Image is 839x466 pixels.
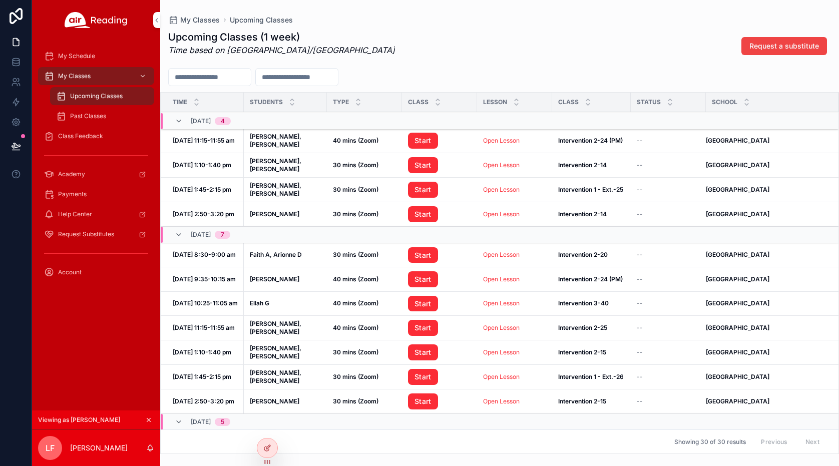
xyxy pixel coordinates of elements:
[408,182,438,198] a: Start
[221,231,224,239] div: 7
[333,98,349,106] span: Type
[173,348,238,356] a: [DATE] 1:10-1:40 pm
[637,98,661,106] span: Status
[408,393,471,409] a: Start
[250,320,303,335] strong: [PERSON_NAME], [PERSON_NAME]
[333,373,396,381] a: 30 mins (Zoom)
[637,397,700,405] a: --
[250,320,321,336] a: [PERSON_NAME], [PERSON_NAME]
[333,186,378,193] strong: 30 mins (Zoom)
[637,299,643,307] span: --
[173,373,231,380] strong: [DATE] 1:45-2:15 pm
[408,344,438,360] a: Start
[333,299,378,307] strong: 40 mins (Zoom)
[483,299,546,307] a: Open Lesson
[558,98,579,106] span: Class
[637,348,643,356] span: --
[637,251,700,259] a: --
[250,275,321,283] a: [PERSON_NAME]
[637,348,700,356] a: --
[38,127,154,145] a: Class Feedback
[173,210,234,218] strong: [DATE] 2:50-3:20 pm
[558,348,606,356] strong: Intervention 2-15
[637,186,643,194] span: --
[637,373,700,381] a: --
[408,98,429,106] span: Class
[408,393,438,409] a: Start
[173,275,238,283] a: [DATE] 9:35-10:15 am
[706,275,769,283] strong: [GEOGRAPHIC_DATA]
[483,186,520,193] a: Open Lesson
[333,161,378,169] strong: 30 mins (Zoom)
[250,157,303,173] strong: [PERSON_NAME], [PERSON_NAME]
[558,397,606,405] strong: Intervention 2-15
[173,324,238,332] a: [DATE] 11:15-11:55 am
[168,15,220,25] a: My Classes
[173,98,187,106] span: Time
[483,397,520,405] a: Open Lesson
[408,296,438,312] a: Start
[706,299,826,307] a: [GEOGRAPHIC_DATA]
[230,15,293,25] a: Upcoming Classes
[706,348,826,356] a: [GEOGRAPHIC_DATA]
[483,275,546,283] a: Open Lesson
[250,369,321,385] a: [PERSON_NAME], [PERSON_NAME]
[408,320,471,336] a: Start
[250,344,321,360] a: [PERSON_NAME], [PERSON_NAME]
[408,369,471,385] a: Start
[50,87,154,105] a: Upcoming Classes
[333,397,378,405] strong: 30 mins (Zoom)
[483,251,520,258] a: Open Lesson
[38,47,154,65] a: My Schedule
[483,348,520,356] a: Open Lesson
[250,210,299,218] strong: [PERSON_NAME]
[408,320,438,336] a: Start
[706,299,769,307] strong: [GEOGRAPHIC_DATA]
[250,157,321,173] a: [PERSON_NAME], [PERSON_NAME]
[706,251,769,258] strong: [GEOGRAPHIC_DATA]
[333,299,396,307] a: 40 mins (Zoom)
[408,271,438,287] a: Start
[408,271,471,287] a: Start
[58,52,95,60] span: My Schedule
[50,107,154,125] a: Past Classes
[58,230,114,238] span: Request Substitutes
[173,397,234,405] strong: [DATE] 2:50-3:20 pm
[333,348,396,356] a: 30 mins (Zoom)
[46,442,55,454] span: LF
[706,161,769,169] strong: [GEOGRAPHIC_DATA]
[637,397,643,405] span: --
[250,344,303,360] strong: [PERSON_NAME], [PERSON_NAME]
[38,185,154,203] a: Payments
[408,369,438,385] a: Start
[483,251,546,259] a: Open Lesson
[706,397,769,405] strong: [GEOGRAPHIC_DATA]
[173,137,235,144] strong: [DATE] 11:15-11:55 am
[408,133,438,149] a: Start
[333,397,396,405] a: 30 mins (Zoom)
[250,275,299,283] strong: [PERSON_NAME]
[558,348,625,356] a: Intervention 2-15
[250,251,302,258] strong: Faith A, Arionne D
[58,132,103,140] span: Class Feedback
[558,324,607,331] strong: Intervention 2-25
[250,133,303,148] strong: [PERSON_NAME], [PERSON_NAME]
[483,186,546,194] a: Open Lesson
[173,186,238,194] a: [DATE] 1:45-2:15 pm
[38,416,120,424] span: Viewing as [PERSON_NAME]
[637,137,643,145] span: --
[637,210,643,218] span: --
[250,397,299,405] strong: [PERSON_NAME]
[58,190,87,198] span: Payments
[558,161,607,169] strong: Intervention 2-14
[706,137,826,145] a: [GEOGRAPHIC_DATA]
[483,275,520,283] a: Open Lesson
[173,137,238,145] a: [DATE] 11:15-11:55 am
[558,210,625,218] a: Intervention 2-14
[483,161,520,169] a: Open Lesson
[706,324,826,332] a: [GEOGRAPHIC_DATA]
[191,117,211,125] span: [DATE]
[173,299,238,307] strong: [DATE] 10:25-11:05 am
[408,206,438,222] a: Start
